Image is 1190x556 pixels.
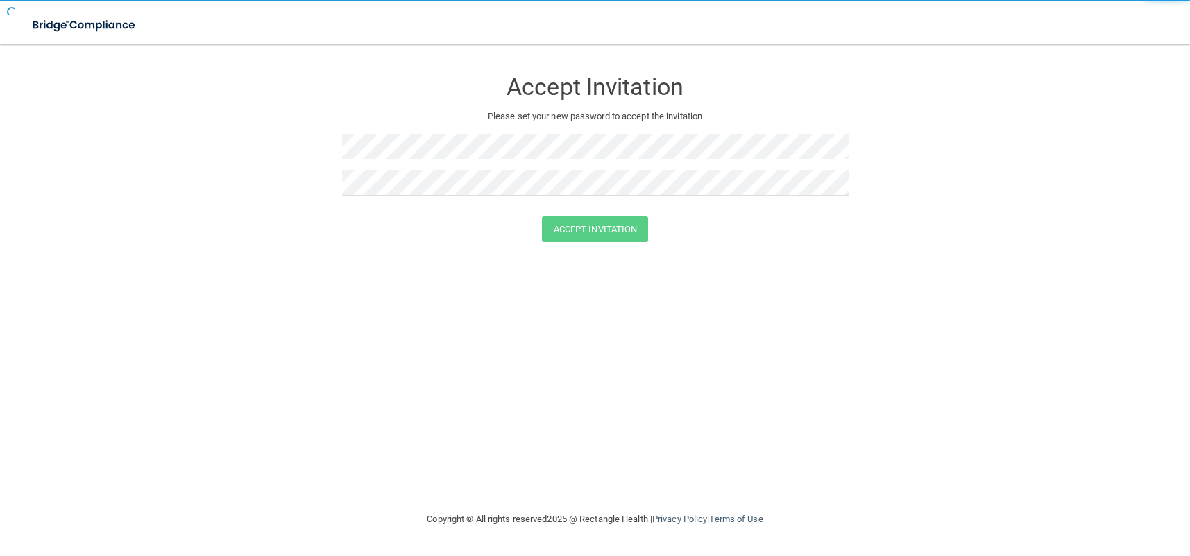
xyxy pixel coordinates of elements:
[342,497,849,541] div: Copyright © All rights reserved 2025 @ Rectangle Health | |
[542,216,649,242] button: Accept Invitation
[342,74,849,100] h3: Accept Invitation
[709,514,763,524] a: Terms of Use
[652,514,707,524] a: Privacy Policy
[21,11,148,40] img: bridge_compliance_login_screen.278c3ca4.svg
[352,108,838,125] p: Please set your new password to accept the invitation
